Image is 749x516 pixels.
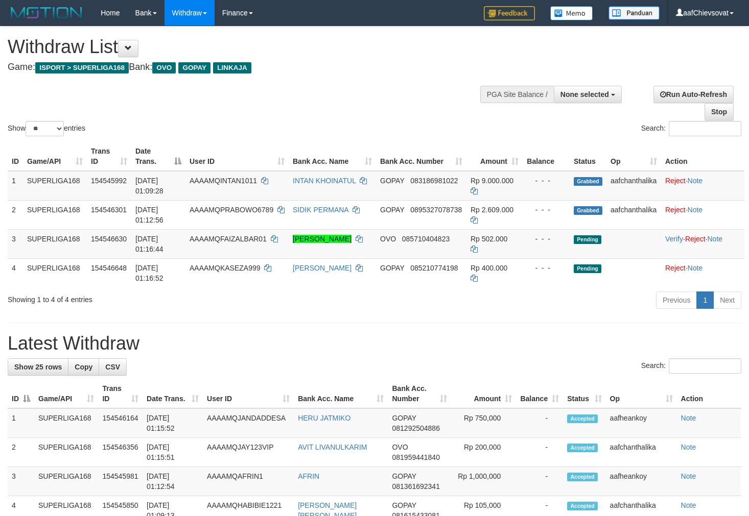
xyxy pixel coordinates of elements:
[8,171,23,201] td: 1
[402,235,450,243] span: Copy 085710404823 to clipboard
[8,333,741,354] h1: Latest Withdraw
[388,379,451,408] th: Bank Acc. Number: activate to sort column ascending
[606,467,677,496] td: aafheankoy
[707,235,722,243] a: Note
[665,177,686,185] a: Reject
[203,379,294,408] th: User ID: activate to sort column ascending
[293,177,356,185] a: INTAN KHOINATUL
[410,264,458,272] span: Copy 085210774198 to clipboard
[471,235,507,243] span: Rp 502.000
[26,121,64,136] select: Showentries
[523,142,570,171] th: Balance
[681,501,696,509] a: Note
[560,90,609,99] span: None selected
[178,62,210,73] span: GOPAY
[8,290,305,305] div: Showing 1 to 4 of 4 entries
[669,121,741,136] input: Search:
[8,142,23,171] th: ID
[91,264,127,272] span: 154546648
[527,176,566,186] div: - - -
[380,177,404,185] span: GOPAY
[376,142,466,171] th: Bank Acc. Number: activate to sort column ascending
[688,206,703,214] a: Note
[143,467,203,496] td: [DATE] 01:12:54
[567,444,598,452] span: Accepted
[293,264,352,272] a: [PERSON_NAME]
[606,200,661,229] td: aafchanthalika
[35,62,129,73] span: ISPORT > SUPERLIGA168
[8,467,34,496] td: 3
[392,472,416,480] span: GOPAY
[91,177,127,185] span: 154545992
[480,86,554,103] div: PGA Site Balance /
[696,291,714,309] a: 1
[99,358,127,376] a: CSV
[574,206,602,215] span: Grabbed
[34,467,98,496] td: SUPERLIGA168
[392,424,439,432] span: Copy 081292504886 to clipboard
[190,206,273,214] span: AAAAMQPRABOWO6789
[527,263,566,273] div: - - -
[203,408,294,438] td: AAAAMQJANDADDESA
[606,171,661,201] td: aafchanthalika
[451,467,516,496] td: Rp 1,000,000
[34,438,98,467] td: SUPERLIGA168
[298,443,367,451] a: AVIT LIVANULKARIM
[705,103,734,120] a: Stop
[8,229,23,258] td: 3
[23,229,87,258] td: SUPERLIGA168
[661,258,744,287] td: ·
[91,206,127,214] span: 154546301
[190,177,257,185] span: AAAAMQINTAN1011
[606,142,661,171] th: Op: activate to sort column ascending
[466,142,523,171] th: Amount: activate to sort column ascending
[8,438,34,467] td: 2
[68,358,99,376] a: Copy
[685,235,706,243] a: Reject
[14,363,62,371] span: Show 25 rows
[665,264,686,272] a: Reject
[135,264,163,282] span: [DATE] 01:16:52
[392,453,439,461] span: Copy 081959441840 to clipboard
[203,438,294,467] td: AAAAMQJAY123VIP
[105,363,120,371] span: CSV
[713,291,741,309] a: Next
[471,264,507,272] span: Rp 400.000
[23,142,87,171] th: Game/API: activate to sort column ascending
[661,200,744,229] td: ·
[570,142,606,171] th: Status
[653,86,734,103] a: Run Auto-Refresh
[293,235,352,243] a: [PERSON_NAME]
[606,379,677,408] th: Op: activate to sort column ascending
[677,379,741,408] th: Action
[293,206,348,214] a: SIDIK PERMANA
[185,142,289,171] th: User ID: activate to sort column ascending
[131,142,185,171] th: Date Trans.: activate to sort column descending
[143,379,203,408] th: Date Trans.: activate to sort column ascending
[661,229,744,258] td: · ·
[527,234,566,244] div: - - -
[98,379,143,408] th: Trans ID: activate to sort column ascending
[410,177,458,185] span: Copy 083186981022 to clipboard
[8,62,489,72] h4: Game: Bank:
[98,467,143,496] td: 154545981
[527,205,566,215] div: - - -
[380,206,404,214] span: GOPAY
[516,379,563,408] th: Balance: activate to sort column ascending
[23,258,87,287] td: SUPERLIGA168
[574,177,602,186] span: Grabbed
[681,443,696,451] a: Note
[484,6,535,20] img: Feedback.jpg
[451,408,516,438] td: Rp 750,000
[152,62,176,73] span: OVO
[8,121,85,136] label: Show entries
[143,438,203,467] td: [DATE] 01:15:51
[8,408,34,438] td: 1
[574,264,601,273] span: Pending
[289,142,376,171] th: Bank Acc. Name: activate to sort column ascending
[91,235,127,243] span: 154546630
[34,379,98,408] th: Game/API: activate to sort column ascending
[8,258,23,287] td: 4
[190,264,261,272] span: AAAAMQKASEZA999
[471,206,513,214] span: Rp 2.609.000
